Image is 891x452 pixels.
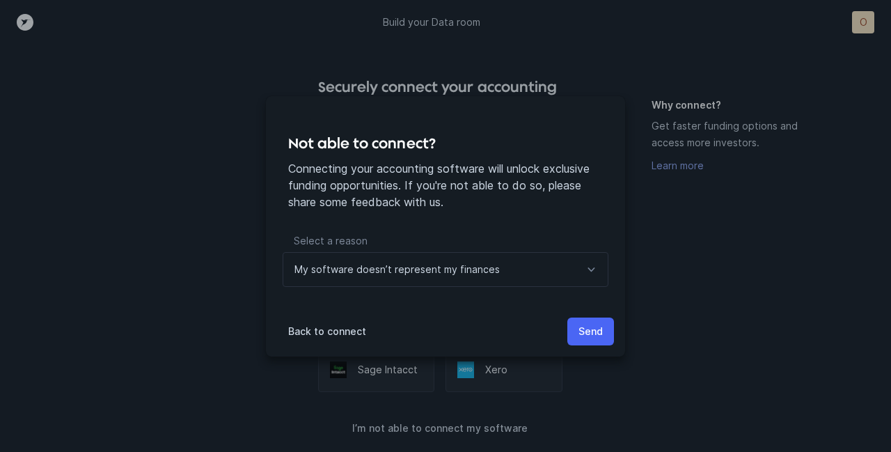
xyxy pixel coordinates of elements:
p: Select a reason [283,233,608,252]
h4: Not able to connect? [288,132,603,155]
p: Send [578,323,603,340]
button: Send [567,318,614,345]
button: Back to connect [277,318,377,345]
p: Back to connect [288,323,366,340]
p: My software doesn’t represent my finances [294,261,500,278]
p: Connecting your accounting software will unlock exclusive funding opportunities. If you're not ab... [288,160,603,210]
